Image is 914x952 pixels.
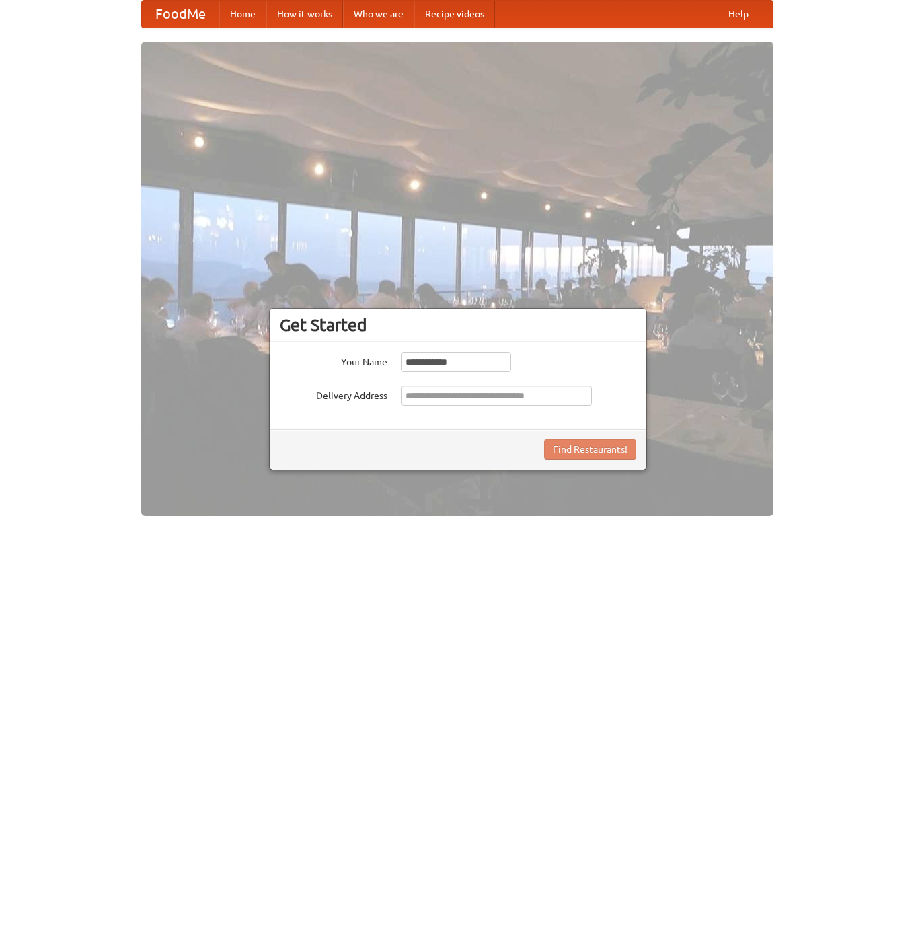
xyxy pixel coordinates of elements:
[544,439,636,460] button: Find Restaurants!
[219,1,266,28] a: Home
[343,1,414,28] a: Who we are
[280,352,387,369] label: Your Name
[266,1,343,28] a: How it works
[718,1,759,28] a: Help
[280,386,387,402] label: Delivery Address
[414,1,495,28] a: Recipe videos
[142,1,219,28] a: FoodMe
[280,315,636,335] h3: Get Started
